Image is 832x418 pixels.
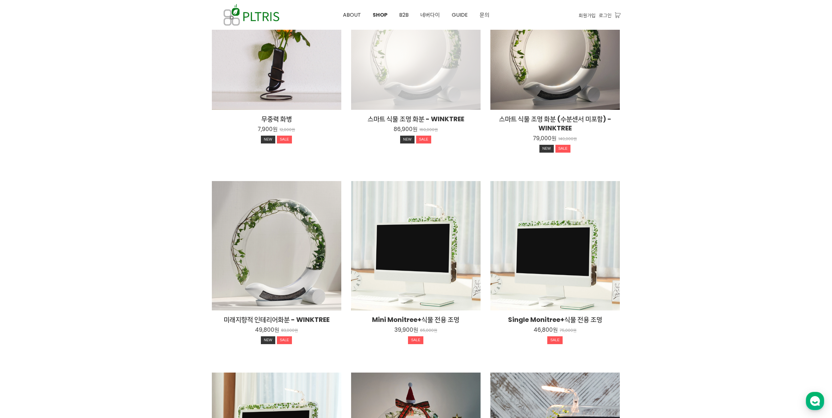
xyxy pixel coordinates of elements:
[419,127,438,132] p: 160,000원
[579,12,596,19] a: 회원가입
[351,315,481,324] h2: Mini Monitree+식물 전용 조명
[394,326,418,333] p: 39,900원
[373,11,387,19] span: SHOP
[408,336,423,344] div: SALE
[21,217,25,222] span: 홈
[599,12,612,19] a: 로그인
[480,11,489,19] span: 문의
[337,0,367,30] a: ABOUT
[399,11,409,19] span: B2B
[43,207,84,224] a: 대화
[261,136,275,143] div: NEW
[490,315,620,346] a: Single Monitree+식물 전용 조명 46,800원 75,000원 SALE
[277,336,292,344] div: SALE
[280,127,295,132] p: 12,000원
[394,125,417,133] p: 86,900원
[547,336,562,344] div: SALE
[351,114,481,145] a: 스마트 식물 조명 화분 - WINKTREE 86,900원 160,000원 NEWSALE
[258,125,278,133] p: 7,900원
[261,336,275,344] div: NEW
[101,217,109,222] span: 설정
[400,136,415,143] div: NEW
[446,0,474,30] a: GUIDE
[212,315,341,346] a: 미래지향적 인테리어화분 - WINKTREE 49,800원 83,000원 NEWSALE
[367,0,393,30] a: SHOP
[415,0,446,30] a: 네버다이
[255,326,279,333] p: 49,800원
[343,11,361,19] span: ABOUT
[281,328,298,333] p: 83,000원
[84,207,126,224] a: 설정
[212,114,341,124] h2: 무중력 화병
[533,135,556,142] p: 79,000원
[474,0,495,30] a: 문의
[555,145,570,153] div: SALE
[539,145,554,153] div: NEW
[351,315,481,346] a: Mini Monitree+식물 전용 조명 39,900원 65,000원 SALE
[2,207,43,224] a: 홈
[277,136,292,143] div: SALE
[420,11,440,19] span: 네버다이
[534,326,558,333] p: 46,800원
[60,217,68,223] span: 대화
[558,137,577,142] p: 140,000원
[490,114,620,133] h2: 스마트 식물 조명 화분 (수분센서 미포함) - WINKTREE
[560,328,577,333] p: 75,000원
[212,315,341,324] h2: 미래지향적 인테리어화분 - WINKTREE
[212,114,341,145] a: 무중력 화병 7,900원 12,000원 NEWSALE
[420,328,437,333] p: 65,000원
[452,11,468,19] span: GUIDE
[351,114,481,124] h2: 스마트 식물 조명 화분 - WINKTREE
[490,114,620,154] a: 스마트 식물 조명 화분 (수분센서 미포함) - WINKTREE 79,000원 140,000원 NEWSALE
[490,315,620,324] h2: Single Monitree+식물 전용 조명
[393,0,415,30] a: B2B
[416,136,431,143] div: SALE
